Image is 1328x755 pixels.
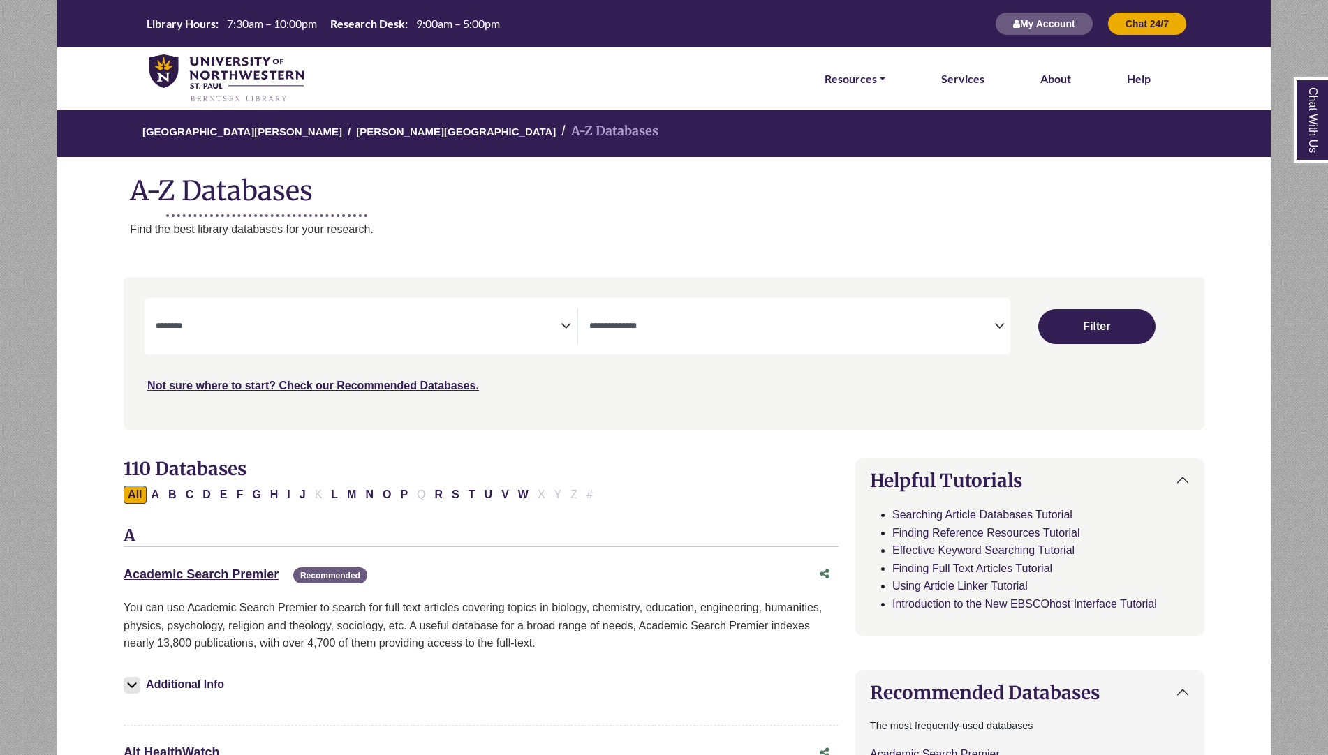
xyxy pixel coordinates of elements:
[1107,17,1187,29] a: Chat 24/7
[941,70,984,88] a: Services
[164,486,181,504] button: Filter Results B
[856,458,1204,502] button: Helpful Tutorials
[892,562,1052,574] a: Finding Full Text Articles Tutorial
[856,671,1204,715] button: Recommended Databases
[378,486,395,504] button: Filter Results O
[216,486,232,504] button: Filter Results E
[556,121,658,142] li: A-Z Databases
[57,109,1271,157] nav: breadcrumb
[1038,309,1156,344] button: Submit for Search Results
[142,124,342,137] a: [GEOGRAPHIC_DATA][PERSON_NAME]
[141,16,219,31] th: Library Hours:
[198,486,215,504] button: Filter Results D
[396,486,412,504] button: Filter Results P
[124,488,598,500] div: Alpha-list to filter by first letter of database name
[141,16,506,32] a: Hours Today
[149,54,304,103] img: library_home
[325,16,408,31] th: Research Desk:
[124,457,246,480] span: 110 Databases
[870,718,1190,734] p: The most frequently-used databases
[295,486,310,504] button: Filter Results J
[124,599,839,652] p: You can use Academic Search Premier to search for full text articles covering topics in biology, ...
[356,124,556,137] a: [PERSON_NAME][GEOGRAPHIC_DATA]
[892,509,1072,521] a: Searching Article Databases Tutorial
[124,277,1204,429] nav: Search filters
[825,70,885,88] a: Resources
[892,544,1075,556] a: Effective Keyword Searching Tutorial
[57,164,1271,207] h1: A-Z Databases
[514,486,533,504] button: Filter Results W
[124,675,228,694] button: Additional Info
[156,322,561,333] textarea: Search
[995,17,1093,29] a: My Account
[361,486,378,504] button: Filter Results N
[147,486,164,504] button: Filter Results A
[892,598,1157,610] a: Introduction to the New EBSCOhost Interface Tutorial
[448,486,464,504] button: Filter Results S
[130,220,1271,239] p: Find the best library databases for your research.
[232,486,247,504] button: Filter Results F
[892,527,1080,539] a: Finding Reference Resources Tutorial
[141,16,506,29] table: Hours Today
[327,486,342,504] button: Filter Results L
[147,380,479,391] a: Not sure where to start? Check our Recommended Databases.
[1107,12,1187,36] button: Chat 24/7
[431,486,448,504] button: Filter Results R
[293,567,367,583] span: Recommended
[416,17,500,30] span: 9:00am – 5:00pm
[892,580,1028,592] a: Using Article Linker Tutorial
[1040,70,1071,88] a: About
[283,486,294,504] button: Filter Results I
[464,486,480,504] button: Filter Results T
[124,526,839,547] h3: A
[124,567,279,581] a: Academic Search Premier
[480,486,497,504] button: Filter Results U
[124,486,146,504] button: All
[248,486,265,504] button: Filter Results G
[227,17,317,30] span: 7:30am – 10:00pm
[1127,70,1151,88] a: Help
[343,486,360,504] button: Filter Results M
[995,12,1093,36] button: My Account
[811,561,839,588] button: Share this database
[497,486,513,504] button: Filter Results V
[266,486,283,504] button: Filter Results H
[182,486,198,504] button: Filter Results C
[589,322,994,333] textarea: Search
